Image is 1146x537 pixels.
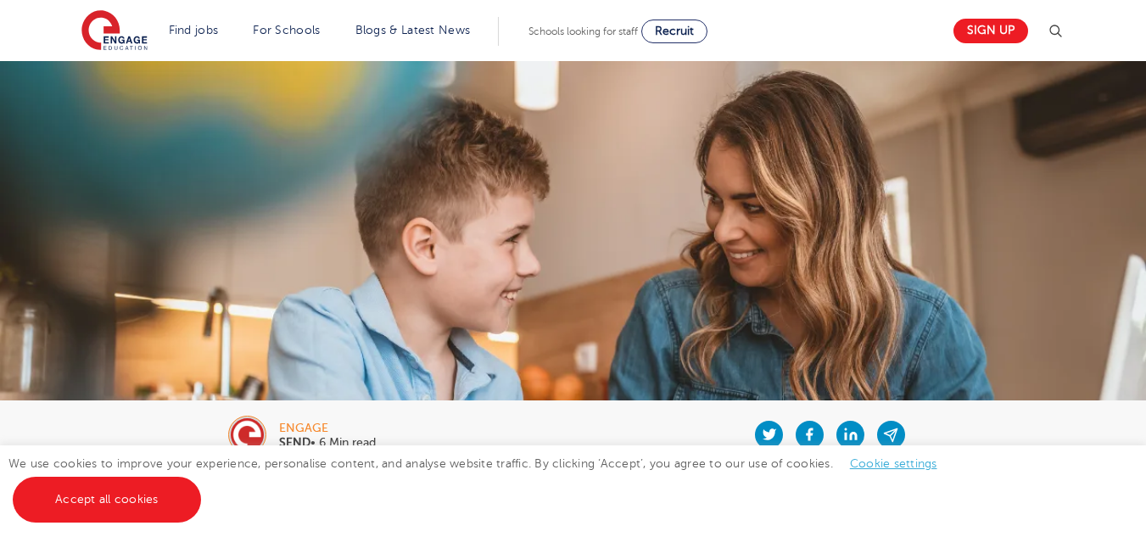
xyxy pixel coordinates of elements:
[13,477,201,523] a: Accept all cookies
[253,24,320,36] a: For Schools
[8,457,954,506] span: We use cookies to improve your experience, personalise content, and analyse website traffic. By c...
[279,422,376,434] div: engage
[81,10,148,53] img: Engage Education
[279,437,376,449] p: • 6 Min read
[641,20,707,43] a: Recruit
[169,24,219,36] a: Find jobs
[355,24,471,36] a: Blogs & Latest News
[279,436,310,449] b: SEND
[655,25,694,37] span: Recruit
[528,25,638,37] span: Schools looking for staff
[850,457,937,470] a: Cookie settings
[953,19,1028,43] a: Sign up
